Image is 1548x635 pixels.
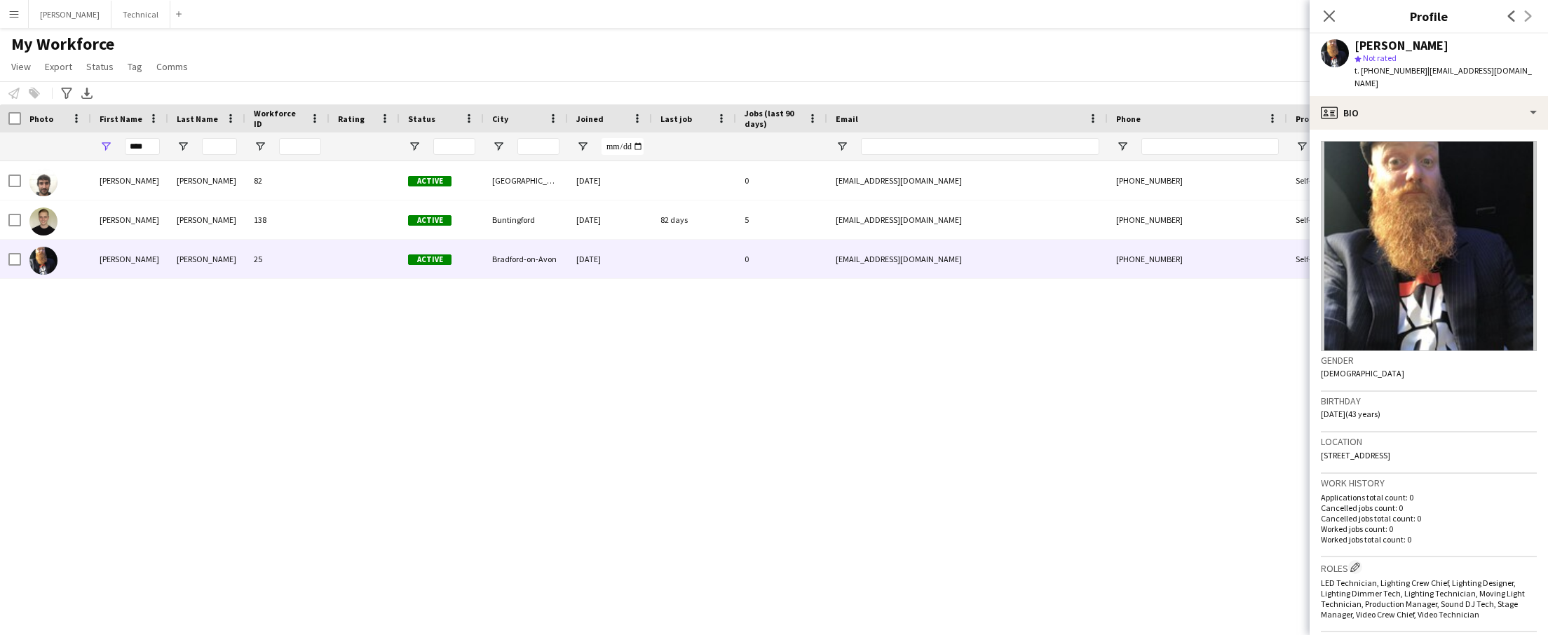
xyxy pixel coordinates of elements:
div: Self-employed Crew [1287,200,1377,239]
span: | [EMAIL_ADDRESS][DOMAIN_NAME] [1354,65,1532,88]
span: Joined [576,114,604,124]
h3: Location [1321,435,1537,448]
span: Active [408,176,451,186]
button: Open Filter Menu [836,140,848,153]
div: 82 [245,161,330,200]
div: [PERSON_NAME] [168,200,245,239]
button: Open Filter Menu [254,140,266,153]
input: Workforce ID Filter Input [279,138,321,155]
div: Bio [1310,96,1548,130]
span: Photo [29,114,53,124]
span: Comms [156,60,188,73]
div: [PERSON_NAME] [91,200,168,239]
span: City [492,114,508,124]
a: Status [81,57,119,76]
span: Active [408,254,451,265]
div: [DATE] [568,200,652,239]
span: Tag [128,60,142,73]
div: 0 [736,240,827,278]
input: First Name Filter Input [125,138,160,155]
p: Cancelled jobs total count: 0 [1321,513,1537,524]
button: Technical [111,1,170,28]
div: 82 days [652,200,736,239]
h3: Work history [1321,477,1537,489]
button: Open Filter Menu [177,140,189,153]
span: Email [836,114,858,124]
div: [PHONE_NUMBER] [1108,200,1287,239]
div: Self-employed Crew [1287,161,1377,200]
span: Not rated [1363,53,1397,63]
img: Jake Lee [29,207,57,235]
h3: Roles [1321,560,1537,575]
h3: Profile [1310,7,1548,25]
div: [PHONE_NUMBER] [1108,161,1287,200]
img: Jake Burchell [29,168,57,196]
input: Email Filter Input [861,138,1099,155]
h3: Birthday [1321,395,1537,407]
div: 25 [245,240,330,278]
div: [PERSON_NAME] [1354,39,1448,52]
p: Worked jobs total count: 0 [1321,534,1537,545]
span: [DEMOGRAPHIC_DATA] [1321,368,1404,378]
div: 5 [736,200,827,239]
button: [PERSON_NAME] [29,1,111,28]
a: Comms [151,57,193,76]
button: Open Filter Menu [492,140,505,153]
span: Phone [1116,114,1141,124]
span: Status [86,60,114,73]
div: 0 [736,161,827,200]
span: Last job [660,114,692,124]
div: Buntingford [484,200,568,239]
div: [EMAIL_ADDRESS][DOMAIN_NAME] [827,240,1108,278]
span: Workforce ID [254,108,304,129]
div: [EMAIL_ADDRESS][DOMAIN_NAME] [827,200,1108,239]
div: [PHONE_NUMBER] [1108,240,1287,278]
div: [PERSON_NAME] [91,240,168,278]
div: Bradford-on-Avon [484,240,568,278]
p: Cancelled jobs count: 0 [1321,503,1537,513]
button: Open Filter Menu [576,140,589,153]
span: Jobs (last 90 days) [745,108,802,129]
input: Status Filter Input [433,138,475,155]
span: Profile [1296,114,1324,124]
span: Rating [338,114,365,124]
span: View [11,60,31,73]
span: Status [408,114,435,124]
input: City Filter Input [517,138,559,155]
input: Phone Filter Input [1141,138,1279,155]
button: Open Filter Menu [408,140,421,153]
app-action-btn: Advanced filters [58,85,75,102]
div: 138 [245,200,330,239]
span: [DATE] (43 years) [1321,409,1380,419]
span: First Name [100,114,142,124]
a: View [6,57,36,76]
img: Jake Sullivan [29,247,57,275]
div: [PERSON_NAME] [168,161,245,200]
span: Active [408,215,451,226]
span: Export [45,60,72,73]
input: Joined Filter Input [602,138,644,155]
span: t. [PHONE_NUMBER] [1354,65,1427,76]
p: Applications total count: 0 [1321,492,1537,503]
app-action-btn: Export XLSX [79,85,95,102]
a: Export [39,57,78,76]
span: My Workforce [11,34,114,55]
a: Tag [122,57,148,76]
p: Worked jobs count: 0 [1321,524,1537,534]
span: LED Technician, Lighting Crew Chief, Lighting Designer, Lighting Dimmer Tech, Lighting Technician... [1321,578,1525,620]
div: [PERSON_NAME] [91,161,168,200]
div: [DATE] [568,161,652,200]
button: Open Filter Menu [1296,140,1308,153]
img: Crew avatar or photo [1321,141,1537,351]
input: Last Name Filter Input [202,138,237,155]
h3: Gender [1321,354,1537,367]
div: Self-employed Crew [1287,240,1377,278]
div: [PERSON_NAME] [168,240,245,278]
div: [EMAIL_ADDRESS][DOMAIN_NAME] [827,161,1108,200]
span: Last Name [177,114,218,124]
button: Open Filter Menu [1116,140,1129,153]
div: [GEOGRAPHIC_DATA] [484,161,568,200]
span: [STREET_ADDRESS] [1321,450,1390,460]
div: [DATE] [568,240,652,278]
button: Open Filter Menu [100,140,112,153]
